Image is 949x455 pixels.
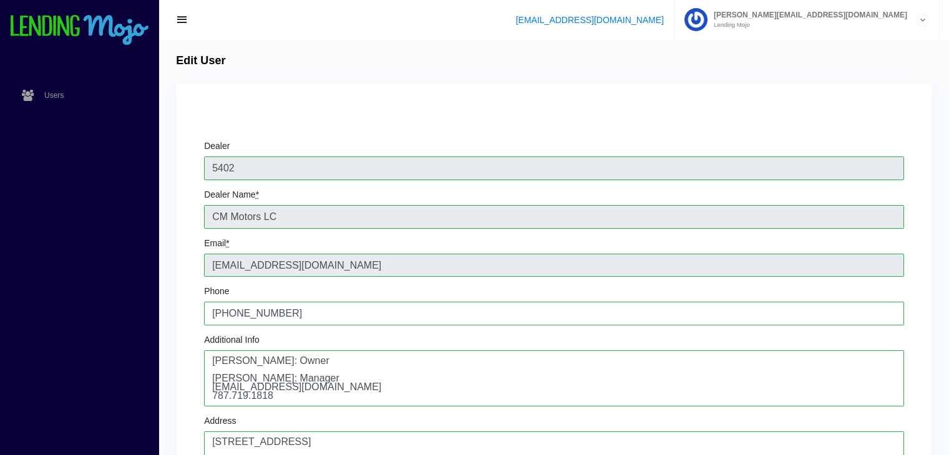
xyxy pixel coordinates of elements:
img: Profile image [684,8,708,31]
label: Dealer [204,141,230,150]
abbr: required [226,238,229,248]
label: Additional Info [204,335,260,344]
label: Phone [204,287,229,295]
span: [PERSON_NAME][EMAIL_ADDRESS][DOMAIN_NAME] [708,11,907,19]
small: Lending Mojo [708,22,907,28]
a: [EMAIL_ADDRESS][DOMAIN_NAME] [516,15,664,25]
abbr: required [256,189,259,199]
textarea: [PERSON_NAME]: Owner [PERSON_NAME]: Manager [EMAIL_ADDRESS][DOMAIN_NAME] 787.719.1818 Main # is t... [204,350,904,406]
h4: Edit User [176,54,225,68]
label: Dealer Name [204,190,259,199]
img: logo-small.png [9,15,150,46]
span: Users [44,92,64,99]
label: Address [204,416,236,425]
label: Email [204,239,229,247]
